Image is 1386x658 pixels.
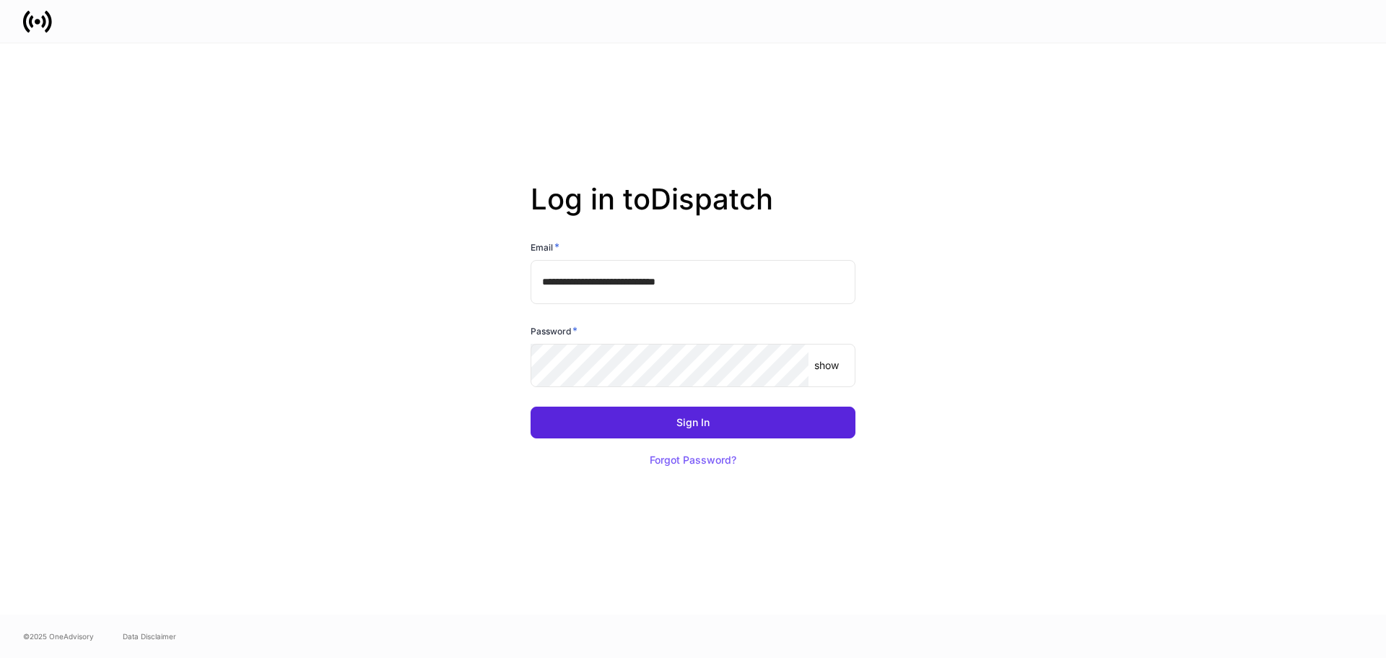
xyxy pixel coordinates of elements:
div: Sign In [676,417,710,428]
h2: Log in to Dispatch [531,182,855,240]
button: Sign In [531,407,855,438]
h6: Email [531,240,559,254]
div: Forgot Password? [650,455,736,465]
a: Data Disclaimer [123,631,176,642]
button: Forgot Password? [632,444,754,476]
p: show [814,358,839,373]
span: © 2025 OneAdvisory [23,631,94,642]
h6: Password [531,324,577,338]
